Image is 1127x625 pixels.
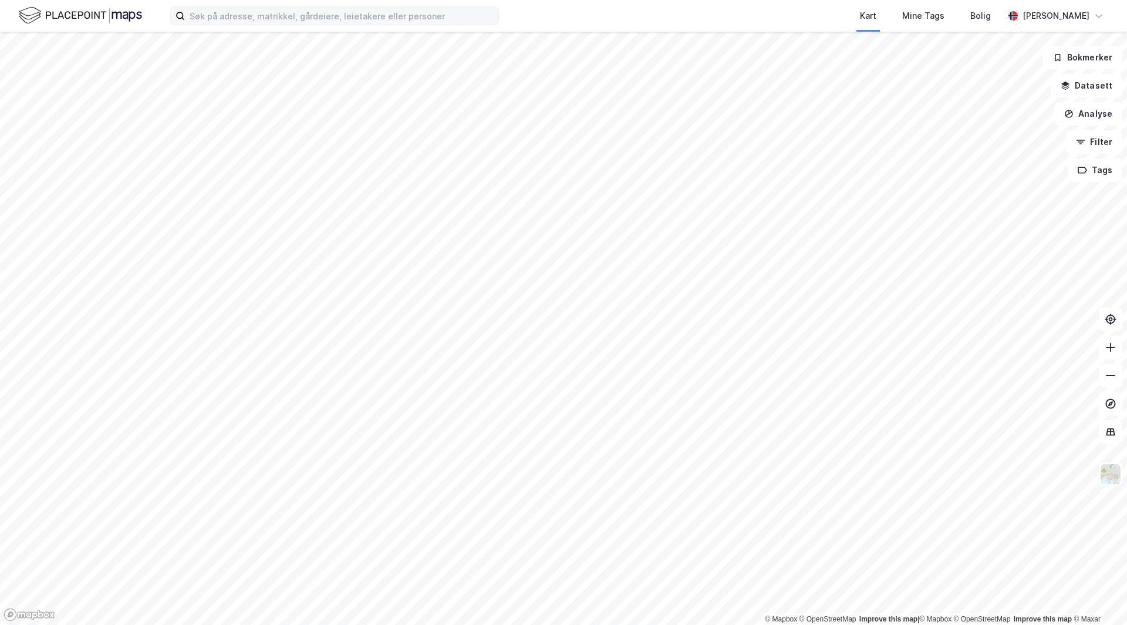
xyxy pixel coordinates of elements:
[1099,463,1122,485] img: Z
[1068,158,1122,182] button: Tags
[954,615,1011,623] a: OpenStreetMap
[859,615,917,623] a: Improve this map
[1068,569,1127,625] div: Kontrollprogram for chat
[1043,46,1122,69] button: Bokmerker
[919,615,951,623] a: Mapbox
[765,613,1101,625] div: |
[1023,9,1089,23] div: [PERSON_NAME]
[4,608,55,621] a: Mapbox homepage
[860,9,876,23] div: Kart
[765,615,797,623] a: Mapbox
[970,9,991,23] div: Bolig
[902,9,944,23] div: Mine Tags
[1051,74,1122,97] button: Datasett
[799,615,856,623] a: OpenStreetMap
[1054,102,1122,126] button: Analyse
[19,5,142,26] img: logo.f888ab2527a4732fd821a326f86c7f29.svg
[1066,130,1122,154] button: Filter
[185,7,498,25] input: Søk på adresse, matrikkel, gårdeiere, leietakere eller personer
[1014,615,1072,623] a: Improve this map
[1068,569,1127,625] iframe: Chat Widget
